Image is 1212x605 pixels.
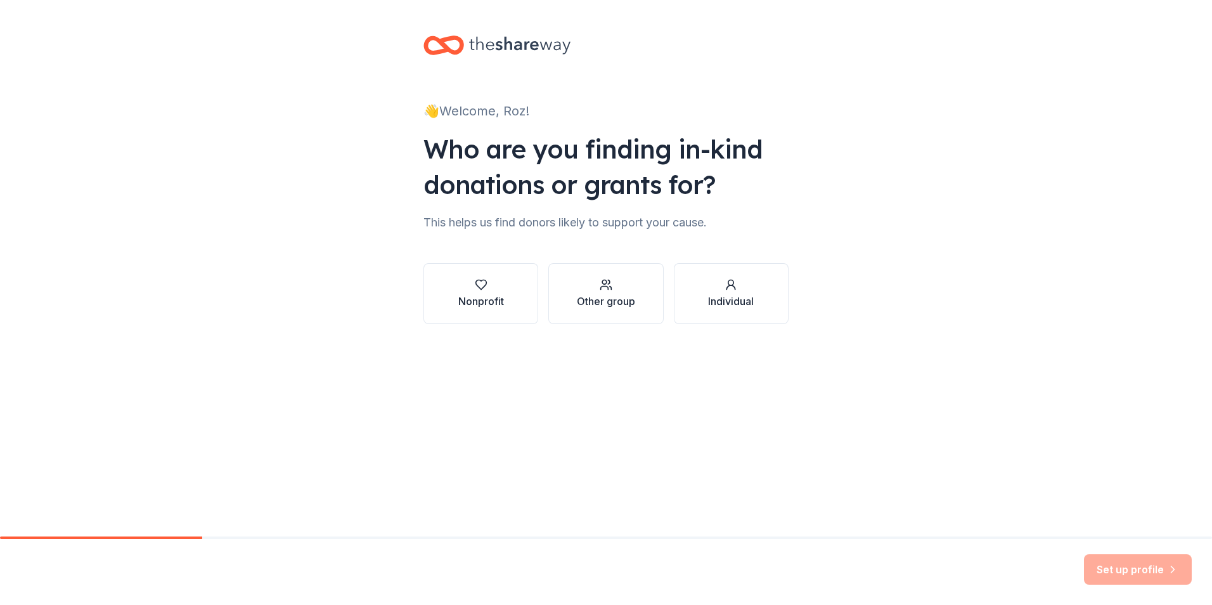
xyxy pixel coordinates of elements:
[458,294,504,309] div: Nonprofit
[674,263,789,324] button: Individual
[423,212,789,233] div: This helps us find donors likely to support your cause.
[423,101,789,121] div: 👋 Welcome, Roz!
[577,294,635,309] div: Other group
[423,131,789,202] div: Who are you finding in-kind donations or grants for?
[708,294,754,309] div: Individual
[423,263,538,324] button: Nonprofit
[548,263,663,324] button: Other group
